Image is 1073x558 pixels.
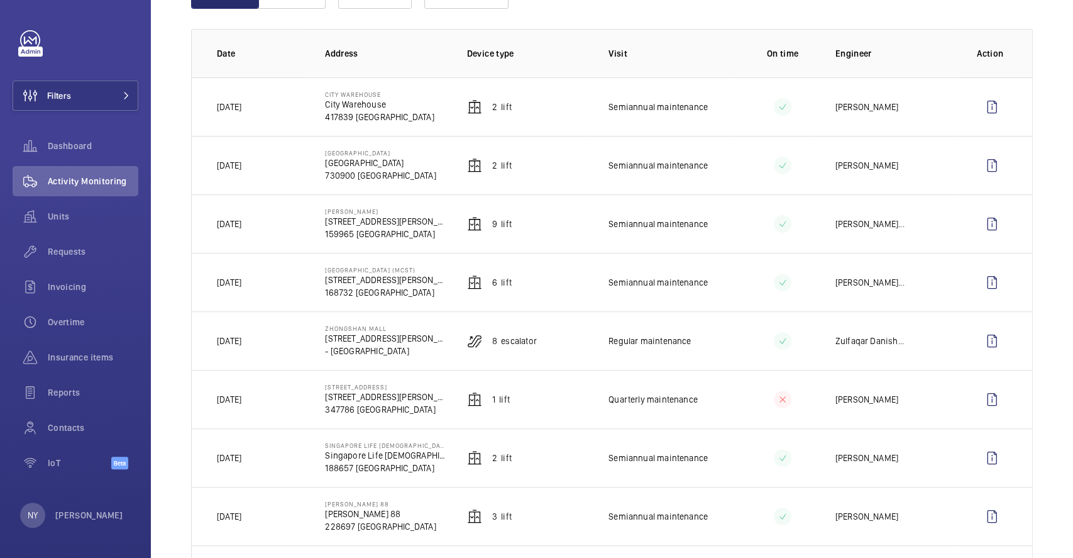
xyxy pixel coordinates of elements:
[835,218,905,230] div: ...
[48,281,138,293] span: Invoicing
[492,452,512,464] p: 2 Lift
[835,335,904,347] div: ...
[467,275,482,290] img: elevator.svg
[325,228,446,240] p: 159965 [GEOGRAPHIC_DATA]
[750,47,815,60] p: On time
[217,218,241,230] p: [DATE]
[467,392,482,407] img: elevator.svg
[47,89,71,102] span: Filters
[217,276,241,289] p: [DATE]
[48,316,138,328] span: Overtime
[325,208,446,215] p: [PERSON_NAME]
[325,332,446,345] p: [STREET_ADDRESS][PERSON_NAME]
[467,47,588,60] p: Device type
[492,276,512,289] p: 6 Lift
[325,91,434,98] p: City Warehouse
[217,47,305,60] p: Date
[48,210,138,223] span: Units
[13,81,138,111] button: Filters
[325,500,436,508] p: [PERSON_NAME] 88
[467,158,482,173] img: elevator.svg
[835,276,898,289] p: [PERSON_NAME]
[325,449,446,462] p: Singapore Life [DEMOGRAPHIC_DATA]
[325,383,446,391] p: [STREET_ADDRESS]
[325,149,436,157] p: [GEOGRAPHIC_DATA]
[835,47,957,60] p: Engineer
[217,510,241,523] p: [DATE]
[48,421,138,434] span: Contacts
[217,159,241,172] p: [DATE]
[608,452,708,464] p: Semiannual maintenance
[467,216,482,232] img: elevator.svg
[608,393,698,406] p: Quarterly maintenance
[217,335,241,347] p: [DATE]
[608,335,691,347] p: Regular maintenance
[608,101,708,113] p: Semiannual maintenance
[48,351,138,364] span: Insurance items
[492,101,512,113] p: 2 Lift
[325,169,436,182] p: 730900 [GEOGRAPHIC_DATA]
[325,215,446,228] p: [STREET_ADDRESS][PERSON_NAME]
[325,508,436,520] p: [PERSON_NAME] 88
[325,442,446,449] p: Singapore Life [DEMOGRAPHIC_DATA]
[217,452,241,464] p: [DATE]
[492,159,512,172] p: 2 Lift
[325,98,434,111] p: City Warehouse
[48,140,138,152] span: Dashboard
[835,159,898,172] p: [PERSON_NAME]
[835,393,898,406] p: [PERSON_NAME]
[608,276,708,289] p: Semiannual maintenance
[111,457,128,469] span: Beta
[835,101,898,113] p: [PERSON_NAME]
[835,510,898,523] p: [PERSON_NAME]
[55,509,123,522] p: [PERSON_NAME]
[608,218,708,230] p: Semiannual maintenance
[48,457,111,469] span: IoT
[48,175,138,187] span: Activity Monitoring
[467,450,482,466] img: elevator.svg
[977,47,1007,60] p: Action
[325,111,434,123] p: 417839 [GEOGRAPHIC_DATA]
[325,345,446,357] p: - [GEOGRAPHIC_DATA]
[608,47,730,60] p: Visit
[325,47,446,60] p: Address
[325,462,446,474] p: 188657 [GEOGRAPHIC_DATA]
[835,452,898,464] p: [PERSON_NAME]
[492,510,512,523] p: 3 Lift
[325,286,446,299] p: 168732 [GEOGRAPHIC_DATA]
[608,159,708,172] p: Semiannual maintenance
[325,325,446,332] p: Zhongshan Mall
[467,99,482,114] img: elevator.svg
[325,266,446,274] p: [GEOGRAPHIC_DATA] (MCST)
[492,218,512,230] p: 9 Lift
[217,393,241,406] p: [DATE]
[28,509,38,522] p: NY
[467,509,482,524] img: elevator.svg
[325,157,436,169] p: [GEOGRAPHIC_DATA]
[325,403,446,416] p: 347786 [GEOGRAPHIC_DATA]
[48,245,138,258] span: Requests
[325,391,446,403] p: [STREET_ADDRESS][PERSON_NAME]
[325,274,446,286] p: [STREET_ADDRESS][PERSON_NAME]
[48,386,138,399] span: Reports
[492,335,537,347] p: 8 Escalator
[608,510,708,523] p: Semiannual maintenance
[492,393,510,406] p: 1 Lift
[217,101,241,113] p: [DATE]
[835,276,905,289] div: ...
[325,520,436,533] p: 228697 [GEOGRAPHIC_DATA]
[467,333,482,349] img: escalator.svg
[835,335,898,347] p: Zulfaqar Danish
[835,218,898,230] p: [PERSON_NAME]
